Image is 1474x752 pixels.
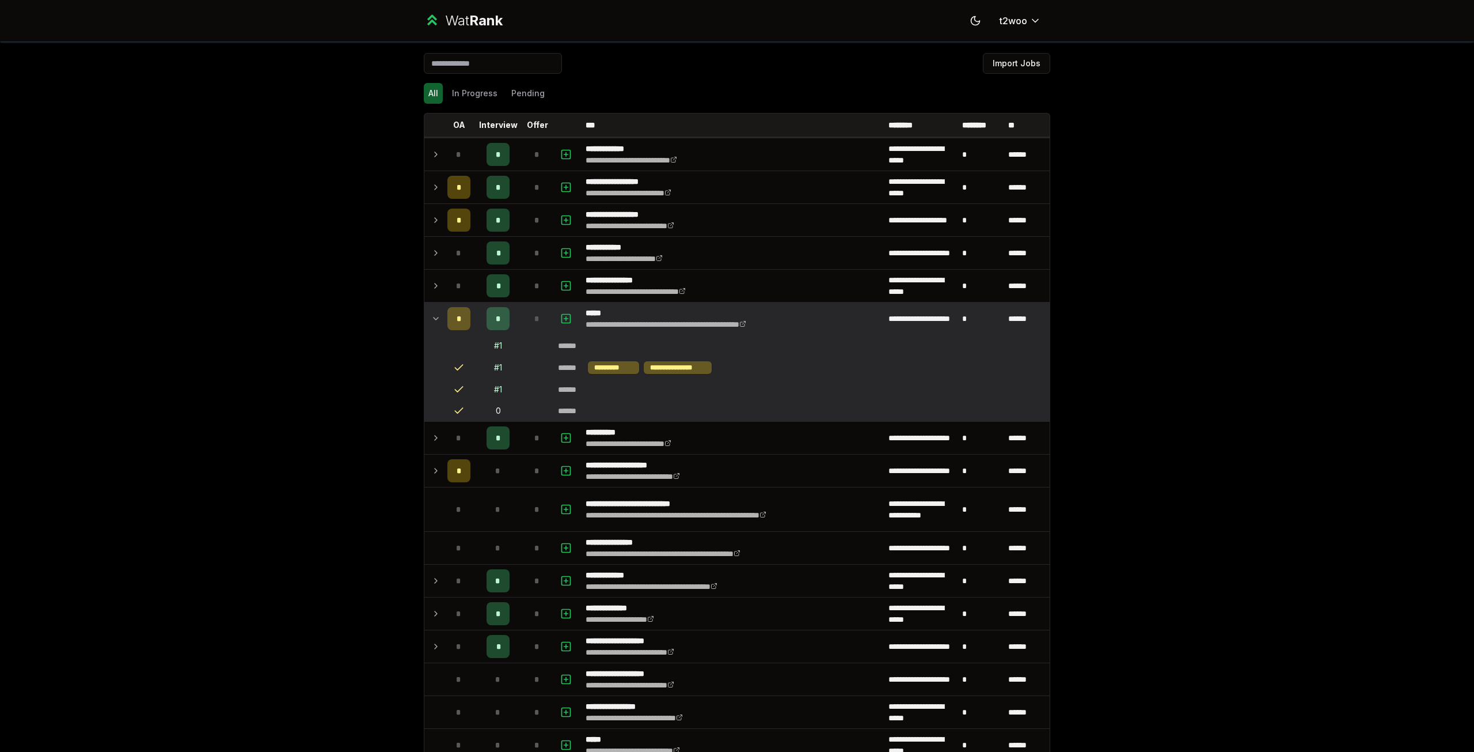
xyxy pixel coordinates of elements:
p: Interview [479,119,518,131]
div: # 1 [494,362,502,373]
button: Import Jobs [983,53,1050,74]
p: OA [453,119,465,131]
span: t2woo [1000,14,1027,28]
button: All [424,83,443,104]
div: # 1 [494,384,502,395]
button: In Progress [447,83,502,104]
div: # 1 [494,340,502,352]
a: WatRank [424,12,503,30]
p: Offer [527,119,548,131]
button: t2woo [990,10,1050,31]
td: 0 [475,400,521,421]
button: Pending [507,83,549,104]
span: Rank [469,12,503,29]
div: Wat [445,12,503,30]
